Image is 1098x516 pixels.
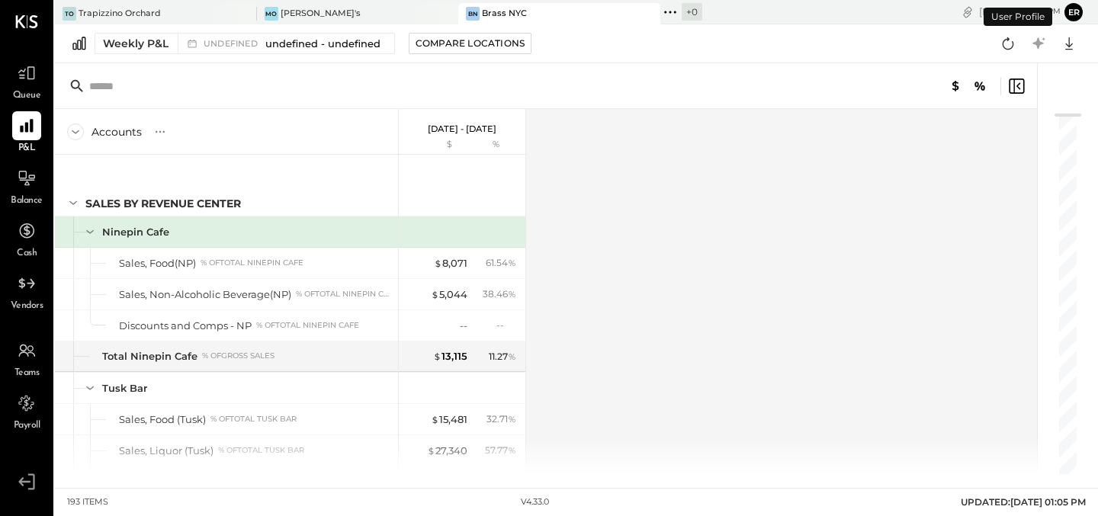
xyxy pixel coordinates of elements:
[13,89,41,103] span: Queue
[18,142,36,155] span: P&L
[91,124,142,139] div: Accounts
[508,444,516,456] span: %
[102,349,197,364] div: Total Ninepin Cafe
[119,256,196,271] div: Sales, Food(NP)
[960,4,975,20] div: copy link
[984,8,1052,26] div: User Profile
[119,444,213,458] div: Sales, Liquor (Tusk)
[433,350,441,362] span: $
[1,216,53,261] a: Cash
[103,36,169,51] div: Weekly P&L
[119,287,291,302] div: Sales, Non-Alcoholic Beverage(NP)
[1,164,53,208] a: Balance
[1,389,53,433] a: Payroll
[483,287,516,301] div: 38.46
[431,288,439,300] span: $
[201,258,303,268] div: % of Total Ninepin Cafe
[14,367,40,380] span: Teams
[14,419,40,433] span: Payroll
[218,445,304,456] div: % of Total Tusk Bar
[409,33,531,54] button: Compare Locations
[296,289,392,300] div: % of Total Ninepin Cafe
[256,320,359,331] div: % of Total Ninepin Cafe
[1064,3,1083,21] button: er
[431,287,467,302] div: 5,044
[119,412,206,427] div: Sales, Food (Tusk)
[427,444,467,458] div: 27,340
[471,139,521,151] div: %
[11,300,43,313] span: Vendors
[1,111,53,155] a: P&L
[102,381,147,396] div: Tusk Bar
[210,414,297,425] div: % of Total Tusk Bar
[496,319,516,332] div: --
[1,59,53,103] a: Queue
[466,7,480,21] div: BN
[265,37,380,51] span: undefined - undefined
[79,8,161,20] div: Trapizzino Orchard
[202,351,274,361] div: % of GROSS SALES
[508,350,516,362] span: %
[979,5,1061,19] div: [DATE]
[416,37,525,50] div: Compare Locations
[485,444,516,457] div: 57.77
[434,257,442,269] span: $
[204,40,262,48] span: undefined
[508,412,516,425] span: %
[1,269,53,313] a: Vendors
[265,7,278,21] div: Mo
[11,194,43,208] span: Balance
[63,7,76,21] div: TO
[486,412,516,426] div: 32.71
[119,319,252,333] div: Discounts and Comps - NP
[428,123,496,134] p: [DATE] - [DATE]
[508,256,516,268] span: %
[1015,5,1045,19] span: 2 : 41
[460,319,467,333] div: --
[95,33,395,54] button: Weekly P&L undefinedundefined - undefined
[85,196,241,211] div: Sales by Revenue Center
[486,256,516,270] div: 61.54
[427,444,435,457] span: $
[489,350,516,364] div: 11.27
[67,496,108,508] div: 193 items
[102,225,169,239] div: Ninepin Cafe
[482,8,527,20] div: Brass NYC
[1,336,53,380] a: Teams
[17,247,37,261] span: Cash
[682,3,702,21] div: + 0
[281,8,361,20] div: [PERSON_NAME]'s
[431,412,467,427] div: 15,481
[433,349,467,364] div: 13,115
[521,496,549,508] div: v 4.33.0
[431,413,439,425] span: $
[508,287,516,300] span: %
[434,256,467,271] div: 8,071
[406,139,467,151] div: $
[961,496,1086,508] span: UPDATED: [DATE] 01:05 PM
[1048,6,1061,17] span: pm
